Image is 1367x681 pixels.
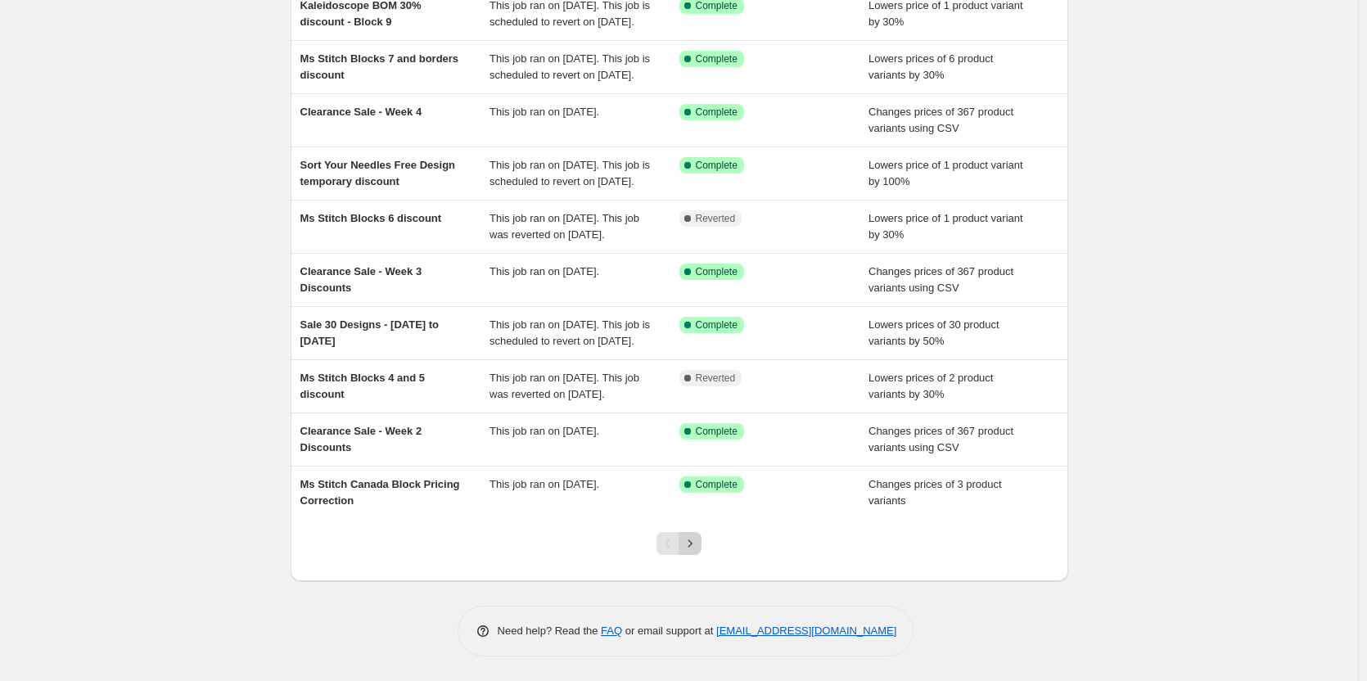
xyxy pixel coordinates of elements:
span: Complete [696,265,738,278]
span: Complete [696,159,738,172]
span: This job ran on [DATE]. [490,478,599,490]
span: This job ran on [DATE]. This job is scheduled to revert on [DATE]. [490,52,650,81]
span: Need help? Read the [498,625,602,637]
a: [EMAIL_ADDRESS][DOMAIN_NAME] [716,625,896,637]
span: Complete [696,425,738,438]
span: Ms Stitch Blocks 4 and 5 discount [300,372,425,400]
span: Ms Stitch Blocks 7 and borders discount [300,52,459,81]
span: Ms Stitch Blocks 6 discount [300,212,442,224]
span: Changes prices of 367 product variants using CSV [868,425,1013,453]
span: This job ran on [DATE]. [490,265,599,277]
span: This job ran on [DATE]. This job was reverted on [DATE]. [490,372,639,400]
span: or email support at [622,625,716,637]
span: Complete [696,52,738,65]
span: This job ran on [DATE]. This job was reverted on [DATE]. [490,212,639,241]
span: Changes prices of 367 product variants using CSV [868,106,1013,134]
span: Complete [696,106,738,119]
span: Reverted [696,372,736,385]
span: Lowers prices of 2 product variants by 30% [868,372,993,400]
span: Lowers prices of 6 product variants by 30% [868,52,993,81]
span: Complete [696,478,738,491]
button: Next [679,532,702,555]
span: This job ran on [DATE]. [490,106,599,118]
span: Changes prices of 3 product variants [868,478,1002,507]
span: This job ran on [DATE]. This job is scheduled to revert on [DATE]. [490,318,650,347]
span: Changes prices of 367 product variants using CSV [868,265,1013,294]
span: Complete [696,318,738,331]
span: Clearance Sale - Week 4 [300,106,422,118]
a: FAQ [601,625,622,637]
nav: Pagination [656,532,702,555]
span: Clearance Sale - Week 2 Discounts [300,425,422,453]
span: Sort Your Needles Free Design temporary discount [300,159,456,187]
span: This job ran on [DATE]. [490,425,599,437]
span: Lowers price of 1 product variant by 30% [868,212,1023,241]
span: Lowers price of 1 product variant by 100% [868,159,1023,187]
span: Ms Stitch Canada Block Pricing Correction [300,478,460,507]
span: Lowers prices of 30 product variants by 50% [868,318,999,347]
span: Sale 30 Designs - [DATE] to [DATE] [300,318,440,347]
span: This job ran on [DATE]. This job is scheduled to revert on [DATE]. [490,159,650,187]
span: Reverted [696,212,736,225]
span: Clearance Sale - Week 3 Discounts [300,265,422,294]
